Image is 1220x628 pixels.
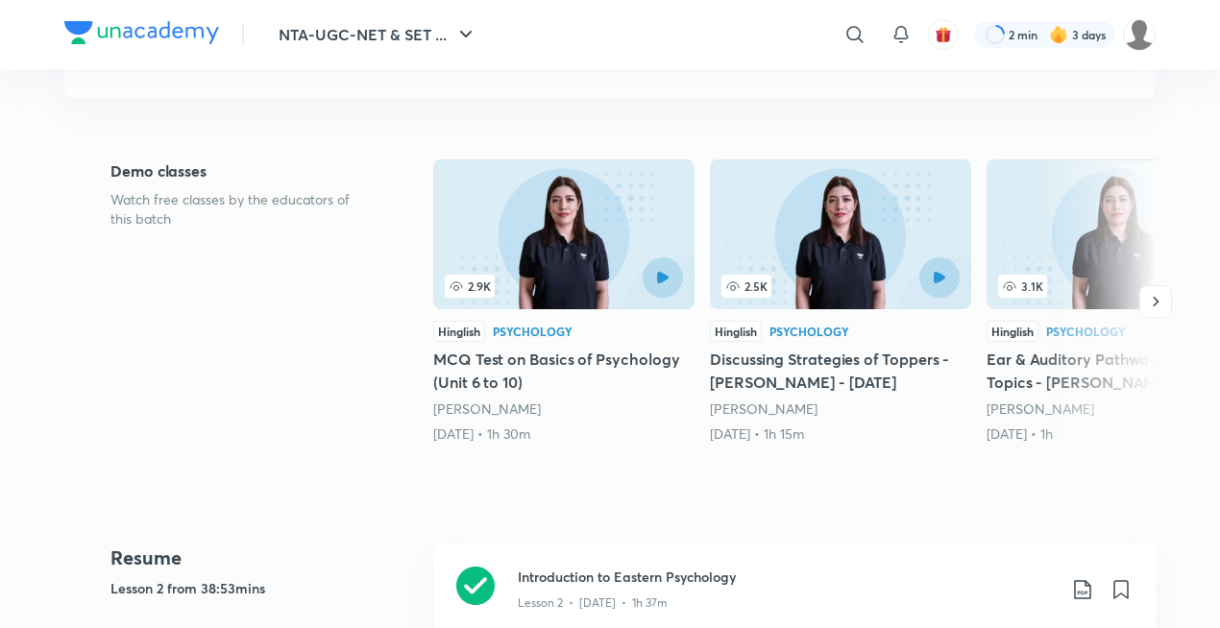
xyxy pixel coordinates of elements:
[110,159,372,182] h5: Demo classes
[433,424,695,444] div: 11th Mar • 1h 30m
[710,399,817,418] a: [PERSON_NAME]
[1049,25,1068,44] img: streak
[721,275,771,298] span: 2.5K
[710,399,971,419] div: Hafsa Malik
[267,15,489,54] button: NTA-UGC-NET & SET ...
[433,159,695,444] a: 2.9KHinglishPsychologyMCQ Test on Basics of Psychology (Unit 6 to 10)[PERSON_NAME][DATE] • 1h 30m
[710,321,762,342] div: Hinglish
[710,348,971,394] h5: Discussing Strategies of Toppers - [PERSON_NAME] - [DATE]
[110,190,372,229] p: Watch free classes by the educators of this batch
[710,159,971,444] a: 2.5KHinglishPsychologyDiscussing Strategies of Toppers - [PERSON_NAME] - [DATE][PERSON_NAME][DATE...
[935,26,952,43] img: avatar
[64,21,219,44] img: Company Logo
[1123,18,1156,51] img: Geetha
[987,399,1094,418] a: [PERSON_NAME]
[518,567,1056,587] h3: Introduction to Eastern Psychology
[433,321,485,342] div: Hinglish
[433,399,695,419] div: Hafsa Malik
[433,348,695,394] h5: MCQ Test on Basics of Psychology (Unit 6 to 10)
[110,543,418,572] h4: Resume
[987,321,1038,342] div: Hinglish
[928,19,959,50] button: avatar
[64,21,219,49] a: Company Logo
[710,424,971,444] div: 25th Mar • 1h 15m
[493,326,573,337] div: Psychology
[769,326,849,337] div: Psychology
[433,399,541,418] a: [PERSON_NAME]
[433,159,695,444] a: MCQ Test on Basics of Psychology (Unit 6 to 10)
[998,275,1047,298] span: 3.1K
[710,159,971,444] a: Discussing Strategies of Toppers - Hafsa Malik - June 2025
[110,578,418,598] h5: Lesson 2 from 38:53mins
[518,594,668,612] p: Lesson 2 • [DATE] • 1h 37m
[445,275,495,298] span: 2.9K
